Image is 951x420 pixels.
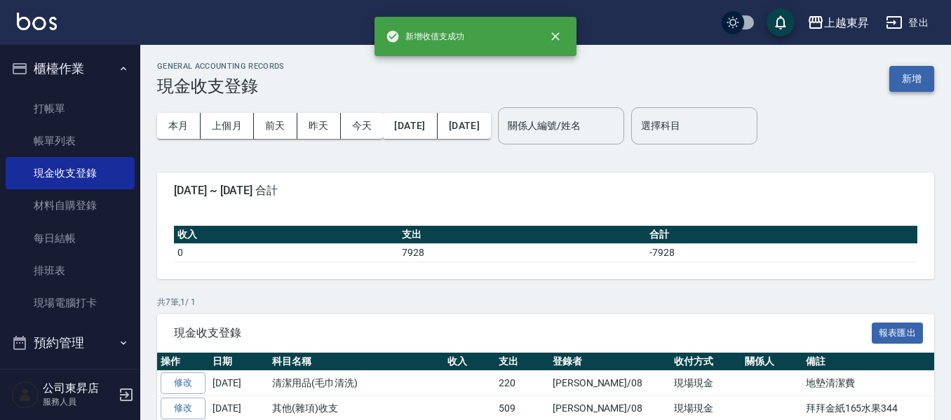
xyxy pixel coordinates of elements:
th: 支出 [398,226,646,244]
a: 材料自購登錄 [6,189,135,222]
button: 今天 [341,113,384,139]
button: [DATE] [438,113,491,139]
button: 昨天 [297,113,341,139]
button: 上個月 [201,113,254,139]
td: -7928 [646,243,917,262]
img: Logo [17,13,57,30]
th: 支出 [495,353,549,371]
td: 清潔用品(毛巾清洗) [269,371,444,396]
a: 修改 [161,398,205,419]
span: 新增收借支成功 [386,29,464,43]
th: 收入 [444,353,495,371]
th: 日期 [209,353,269,371]
h2: GENERAL ACCOUNTING RECORDS [157,62,285,71]
th: 關係人 [741,353,802,371]
th: 科目名稱 [269,353,444,371]
th: 收入 [174,226,398,244]
button: 登出 [880,10,934,36]
th: 登錄者 [549,353,670,371]
span: [DATE] ~ [DATE] 合計 [174,184,917,198]
td: 0 [174,243,398,262]
p: 共 7 筆, 1 / 1 [157,296,934,309]
button: 前天 [254,113,297,139]
td: [PERSON_NAME]/08 [549,371,670,396]
button: [DATE] [383,113,437,139]
a: 帳單列表 [6,125,135,157]
button: 上越東昇 [802,8,875,37]
a: 新增 [889,72,934,85]
th: 收付方式 [670,353,741,371]
p: 服務人員 [43,395,114,408]
td: 7928 [398,243,646,262]
div: 上越東昇 [824,14,869,32]
button: 本月 [157,113,201,139]
button: 新增 [889,66,934,92]
button: close [540,21,571,52]
button: 櫃檯作業 [6,50,135,87]
a: 修改 [161,372,205,394]
a: 現場電腦打卡 [6,287,135,319]
button: 預約管理 [6,325,135,361]
td: 220 [495,371,549,396]
a: 每日結帳 [6,222,135,255]
span: 現金收支登錄 [174,326,872,340]
a: 報表匯出 [872,325,924,339]
button: save [767,8,795,36]
button: 報表匯出 [872,323,924,344]
th: 合計 [646,226,917,244]
td: 現場現金 [670,371,741,396]
img: Person [11,381,39,409]
h5: 公司東昇店 [43,381,114,395]
a: 打帳單 [6,93,135,125]
a: 排班表 [6,255,135,287]
button: 報表及分析 [6,361,135,398]
td: [DATE] [209,371,269,396]
a: 現金收支登錄 [6,157,135,189]
h3: 現金收支登錄 [157,76,285,96]
th: 操作 [157,353,209,371]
